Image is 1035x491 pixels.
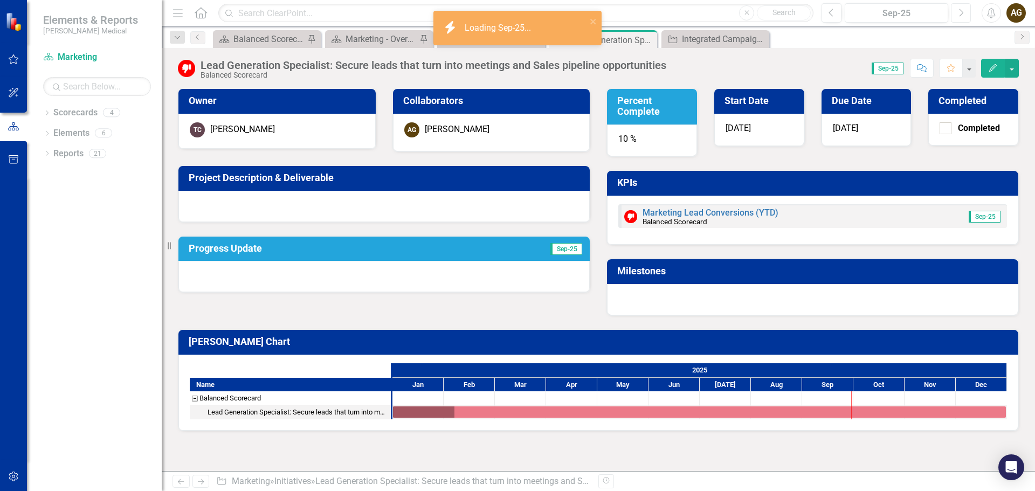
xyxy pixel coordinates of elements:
div: Feb [444,378,495,392]
div: 21 [89,149,106,158]
h3: Percent Complete [617,95,691,117]
h3: Project Description & Deliverable [189,172,583,183]
div: Open Intercom Messenger [998,454,1024,480]
div: Jun [648,378,700,392]
div: Dec [956,378,1007,392]
div: Lead Generation Specialist: Secure leads that turn into meetings and Sales pipeline opportunities [201,59,666,71]
button: Search [757,5,811,20]
span: Elements & Reports [43,13,138,26]
h3: KPIs [617,177,1012,188]
div: Balanced Scorecard [201,71,666,79]
div: Loading Sep-25... [465,22,534,34]
div: Task: Start date: 2025-01-01 End date: 2025-12-31 [393,406,1006,418]
h3: Collaborators [403,95,584,106]
div: Sep-25 [848,7,944,20]
a: Integrated Campaigns [664,32,767,46]
div: Oct [853,378,905,392]
div: 4 [103,108,120,117]
a: Elements [53,127,89,140]
button: AG [1006,3,1026,23]
span: [DATE] [726,123,751,133]
div: 2025 [392,363,1007,377]
div: Lead Generation Specialist: Secure leads that turn into meetings and Sales pipeline opportunities [315,476,682,486]
img: Below Target [178,60,195,77]
a: Marketing Lead Conversions (YTD) [643,208,778,218]
div: Aug [751,378,802,392]
h3: Due Date [832,95,905,106]
input: Search ClearPoint... [218,4,813,23]
button: Sep-25 [845,3,948,23]
div: TC [190,122,205,137]
span: Search [772,8,796,17]
div: Balanced Scorecard [190,391,391,405]
div: Lead Generation Specialist: Secure leads that turn into meetings and Sales pipeline opportunities [208,405,388,419]
div: 6 [95,129,112,138]
div: Jul [700,378,751,392]
a: Initiatives [274,476,311,486]
input: Search Below... [43,77,151,96]
h3: Owner [189,95,369,106]
small: [PERSON_NAME] Medical [43,26,138,35]
a: Scorecards [53,107,98,119]
h3: Start Date [724,95,798,106]
div: Name [190,378,391,391]
div: Apr [546,378,597,392]
div: 10 % [607,125,697,157]
img: ClearPoint Strategy [5,12,24,31]
div: Sep [802,378,853,392]
span: [DATE] [833,123,858,133]
div: Mar [495,378,546,392]
div: [PERSON_NAME] [210,123,275,136]
a: Marketing [43,51,151,64]
div: Marketing - Overview Dashboard [346,32,417,46]
div: Jan [392,378,444,392]
h3: Progress Update [189,243,461,254]
div: Task: Balanced Scorecard Start date: 2025-01-01 End date: 2025-01-02 [190,391,391,405]
div: Lead Generation Specialist: Secure leads that turn into meetings and Sales pipeline opportunities [190,405,391,419]
div: AG [404,122,419,137]
h3: Milestones [617,266,1012,276]
h3: Completed [939,95,1012,106]
a: Reports [53,148,84,160]
small: Balanced Scorecard [643,217,707,226]
div: Task: Start date: 2025-01-01 End date: 2025-12-31 [190,405,391,419]
button: close [590,15,597,27]
a: Marketing - Overview Dashboard [328,32,417,46]
div: Lead Generation Specialist: Secure leads that turn into meetings and Sales pipeline opportunities [570,33,654,47]
span: Sep-25 [872,63,903,74]
div: Integrated Campaigns [682,32,767,46]
div: May [597,378,648,392]
div: Nov [905,378,956,392]
img: Below Target [624,210,637,223]
a: Balanced Scorecard Welcome Page [216,32,305,46]
span: Sep-25 [969,211,1000,223]
h3: [PERSON_NAME] Chart [189,336,1012,347]
div: » » [216,475,590,488]
span: Sep-25 [550,243,582,255]
div: Balanced Scorecard Welcome Page [233,32,305,46]
div: [PERSON_NAME] [425,123,489,136]
a: Marketing [232,476,270,486]
div: Balanced Scorecard [199,391,261,405]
